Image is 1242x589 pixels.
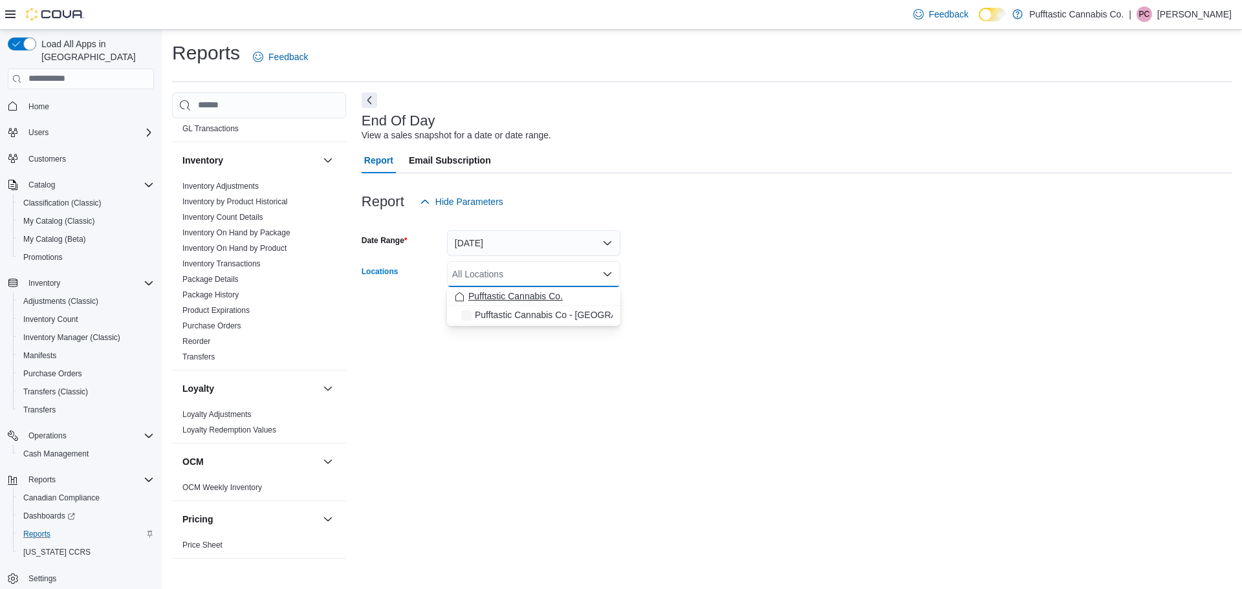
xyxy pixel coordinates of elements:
h3: Loyalty [182,382,214,395]
button: Hide Parameters [415,189,508,215]
button: Inventory [3,274,159,292]
input: Dark Mode [979,8,1006,21]
a: Inventory On Hand by Package [182,228,290,237]
span: Reports [23,529,50,539]
a: Customers [23,151,71,167]
a: [US_STATE] CCRS [18,544,96,560]
a: Price Sheet [182,541,223,550]
span: Home [28,102,49,112]
span: Users [23,125,154,140]
label: Date Range [362,235,408,246]
span: Report [364,147,393,173]
span: Inventory On Hand by Product [182,243,287,253]
button: Pricing [320,511,336,527]
a: My Catalog (Classic) [18,213,100,229]
button: Customers [3,149,159,168]
span: Reports [18,526,154,542]
a: Settings [23,571,61,586]
span: Inventory Manager (Classic) [23,332,120,343]
a: Package Details [182,275,239,284]
button: Manifests [13,347,159,365]
span: Classification (Classic) [23,198,102,208]
button: Loyalty [320,381,336,396]
a: Reorder [182,337,210,346]
a: Inventory On Hand by Product [182,244,287,253]
span: Reorder [182,336,210,347]
span: Adjustments (Classic) [18,294,154,309]
a: Feedback [248,44,313,70]
span: Purchase Orders [18,366,154,381]
a: Adjustments (Classic) [18,294,103,309]
span: Transfers [182,352,215,362]
h3: Inventory [182,154,223,167]
a: Loyalty Redemption Values [182,425,276,434]
span: Transfers (Classic) [18,384,154,400]
h3: OCM [182,455,204,468]
button: Cash Management [13,445,159,463]
span: Washington CCRS [18,544,154,560]
span: Inventory [28,278,60,288]
span: Manifests [23,350,56,361]
a: Transfers [18,402,61,418]
button: Transfers [13,401,159,419]
button: [DATE] [447,230,620,256]
span: Pufftastic Cannabis Co - [GEOGRAPHIC_DATA] [475,308,669,321]
a: Transfers [182,352,215,361]
button: Reports [3,471,159,489]
h3: End Of Day [362,113,435,129]
span: Feedback [268,50,308,63]
button: Adjustments (Classic) [13,292,159,310]
span: Inventory Count [23,314,78,325]
span: Package Details [182,274,239,284]
span: [US_STATE] CCRS [23,547,91,557]
div: Loyalty [172,407,346,443]
span: My Catalog (Classic) [23,216,95,226]
a: Inventory by Product Historical [182,197,288,206]
button: Next [362,92,377,108]
h1: Reports [172,40,240,66]
a: Cash Management [18,446,94,462]
span: Canadian Compliance [18,490,154,506]
a: Canadian Compliance [18,490,105,506]
a: Classification (Classic) [18,195,107,211]
span: Feedback [929,8,968,21]
span: Email Subscription [409,147,491,173]
span: Manifests [18,348,154,363]
span: Inventory Count [18,312,154,327]
p: Pufftastic Cannabis Co. [1029,6,1124,22]
button: Pufftastic Cannabis Co. [447,287,620,306]
a: Loyalty Adjustments [182,410,252,419]
span: Dashboards [23,511,75,521]
span: Classification (Classic) [18,195,154,211]
span: Catalog [28,180,55,190]
span: Hide Parameters [435,195,503,208]
span: Operations [23,428,154,444]
button: Pufftastic Cannabis Co - [GEOGRAPHIC_DATA] [447,306,620,325]
span: Customers [28,154,66,164]
div: Pricing [172,537,346,558]
a: GL Transactions [182,124,239,133]
img: Cova [26,8,84,21]
button: Close list of options [602,269,613,279]
span: Catalog [23,177,154,193]
a: Inventory Adjustments [182,182,259,191]
button: Canadian Compliance [13,489,159,507]
span: Promotions [18,250,154,265]
a: Inventory Count [18,312,83,327]
span: Cash Management [18,446,154,462]
a: Inventory Transactions [182,259,261,268]
a: Manifests [18,348,61,363]
span: Inventory Manager (Classic) [18,330,154,345]
button: Inventory Manager (Classic) [13,328,159,347]
button: Loyalty [182,382,318,395]
div: Finance [172,105,346,142]
span: Operations [28,431,67,441]
span: My Catalog (Beta) [18,231,154,247]
span: Transfers [18,402,154,418]
button: Purchase Orders [13,365,159,383]
button: Catalog [23,177,60,193]
span: Inventory Adjustments [182,181,259,191]
a: Purchase Orders [18,366,87,381]
a: Feedback [908,1,974,27]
